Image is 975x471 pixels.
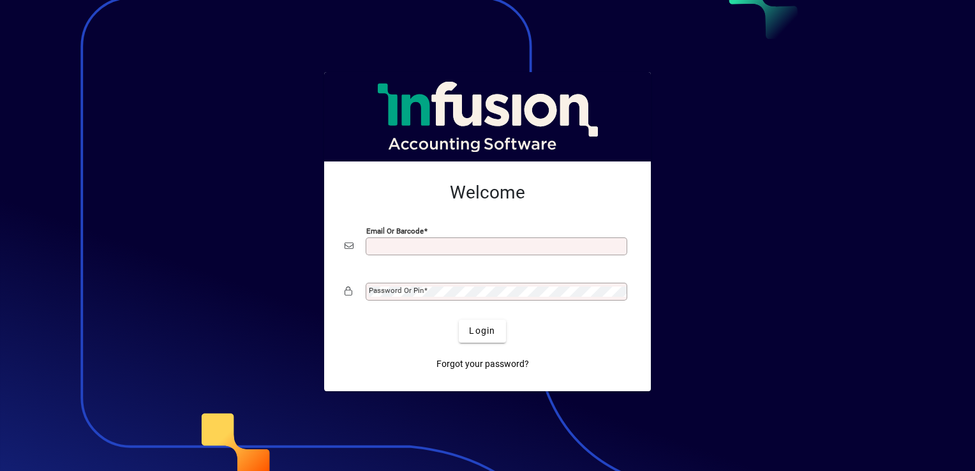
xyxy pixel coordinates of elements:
[436,357,529,371] span: Forgot your password?
[431,353,534,376] a: Forgot your password?
[366,226,424,235] mat-label: Email or Barcode
[345,182,630,204] h2: Welcome
[459,320,505,343] button: Login
[469,324,495,338] span: Login
[369,286,424,295] mat-label: Password or Pin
